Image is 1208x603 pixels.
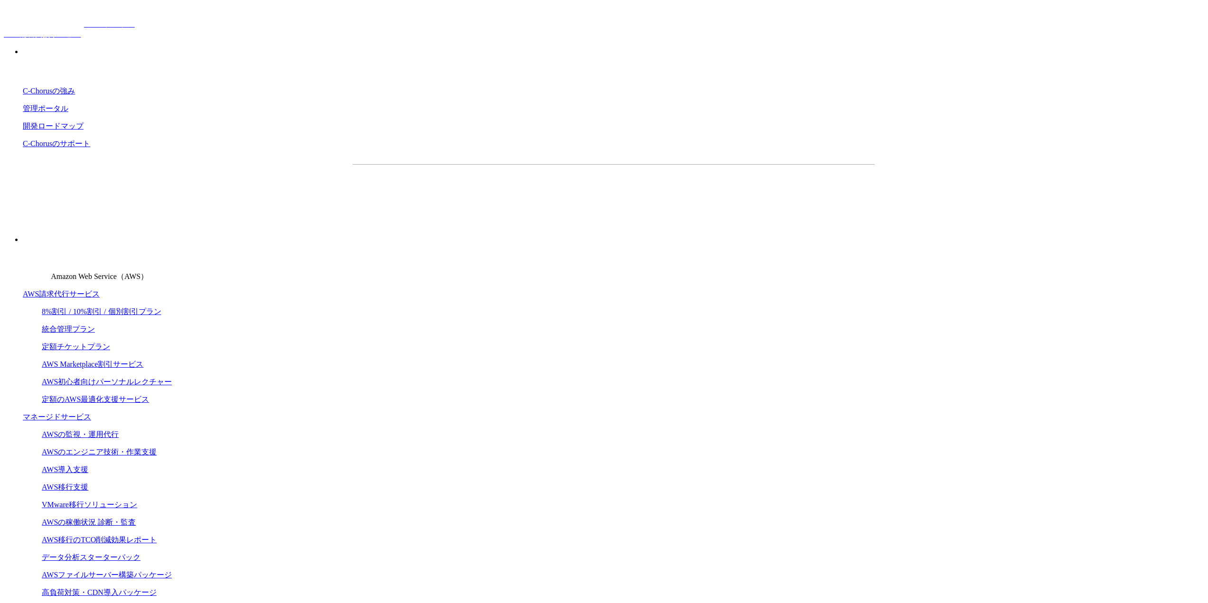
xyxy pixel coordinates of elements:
a: 開発ロードマップ [23,122,84,130]
a: AWSの監視・運用代行 [42,430,119,438]
a: 高負荷対策・CDN導入パッケージ [42,588,157,596]
span: Amazon Web Service（AWS） [51,272,148,280]
a: 統合管理プラン [42,325,95,333]
p: 強み [23,47,1204,57]
a: 8%割引 / 10%割引 / 個別割引プラン [42,307,161,315]
a: AWSの稼働状況 診断・監査 [42,518,136,526]
a: C-Chorusの強み [23,87,75,95]
a: 定額のAWS最適化支援サービス [42,395,149,403]
a: 資料を請求する [456,180,609,204]
a: AWSファイルサーバー構築パッケージ [42,571,172,579]
a: 管理ポータル [23,104,68,112]
a: AWS初心者向けパーソナルレクチャー [42,378,172,386]
a: C-Chorusのサポート [23,139,90,148]
a: AWS移行支援 [42,483,88,491]
a: まずは相談する [618,180,771,204]
img: Amazon Web Service（AWS） [23,252,49,279]
a: マネージドサービス [23,413,91,421]
a: AWS請求代行サービス [23,290,100,298]
a: AWS導入支援 [42,465,88,473]
a: AWSのエンジニア技術・作業支援 [42,448,157,456]
p: サービス [23,235,1204,245]
a: AWS総合支援サービス C-Chorus NHN テコラスAWS総合支援サービス [4,20,135,38]
a: データ分析スターターパック [42,553,140,561]
a: AWS Marketplace割引サービス [42,360,143,368]
a: VMware移行ソリューション [42,501,137,509]
a: 定額チケットプラン [42,343,110,351]
a: AWS移行のTCO削減効果レポート [42,536,157,544]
